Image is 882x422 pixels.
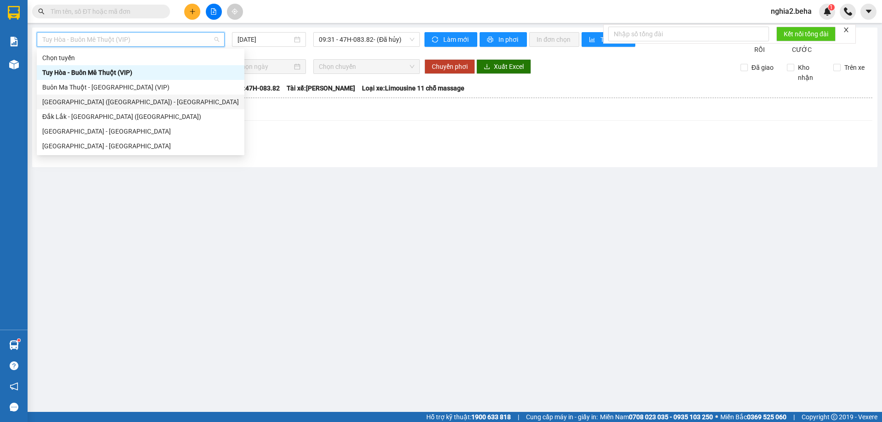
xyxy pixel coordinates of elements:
span: copyright [831,414,837,420]
input: 13/08/2025 [237,34,292,45]
div: Buôn Ma Thuột - [GEOGRAPHIC_DATA] (VIP) [42,82,239,92]
button: syncLàm mới [424,32,477,47]
span: 1 [830,4,833,11]
span: question-circle [10,361,18,370]
span: Chọn chuyến [319,60,414,73]
span: sync [432,36,440,44]
span: printer [487,36,495,44]
span: ⚪️ [715,415,718,419]
button: Chuyển phơi [424,59,475,74]
button: downloadXuất Excel [476,59,531,74]
strong: 0708 023 035 - 0935 103 250 [629,413,713,421]
span: | [793,412,795,422]
button: caret-down [860,4,876,20]
span: Miền Bắc [720,412,786,422]
span: caret-down [865,7,873,16]
div: [GEOGRAPHIC_DATA] ([GEOGRAPHIC_DATA]) - [GEOGRAPHIC_DATA] [42,97,239,107]
span: Số xe: 47H-083.82 [228,83,280,93]
div: Tuy Hòa - Buôn Mê Thuột (VIP) [37,65,244,80]
div: [GEOGRAPHIC_DATA] - [GEOGRAPHIC_DATA] [42,141,239,151]
span: Tài xế: [PERSON_NAME] [287,83,355,93]
span: plus [189,8,196,15]
span: message [10,403,18,411]
span: Kho nhận [794,62,826,83]
img: icon-new-feature [823,7,831,16]
div: Tuy Hòa - Buôn Mê Thuột (VIP) [42,68,239,78]
span: search [38,8,45,15]
span: Trên xe [841,62,868,73]
button: bar-chartThống kê [582,32,635,47]
span: Cung cấp máy in - giấy in: [526,412,598,422]
div: Phú Yên (SC) - Đắk Lắk [37,95,244,109]
div: Chọn tuyến [42,53,239,63]
span: Miền Nam [600,412,713,422]
button: In đơn chọn [529,32,579,47]
sup: 1 [17,339,20,342]
span: notification [10,382,18,391]
input: Tìm tên, số ĐT hoặc mã đơn [51,6,159,17]
span: Hỗ trợ kỹ thuật: [426,412,511,422]
div: Buôn Ma Thuột - Tuy Hòa (VIP) [37,80,244,95]
span: Đã giao [748,62,777,73]
span: close [843,27,849,33]
img: phone-icon [844,7,852,16]
img: warehouse-icon [9,340,19,350]
div: Đắk Lắk - Phú Yên (SC) [37,109,244,124]
div: Đắk Lắk - [GEOGRAPHIC_DATA] ([GEOGRAPHIC_DATA]) [42,112,239,122]
div: Phú Yên - Đắk Lắk [37,124,244,139]
button: printerIn phơi [480,32,527,47]
span: In phơi [498,34,520,45]
sup: 1 [828,4,835,11]
img: warehouse-icon [9,60,19,69]
button: file-add [206,4,222,20]
span: bar-chart [589,36,597,44]
input: Chọn ngày [237,62,292,72]
div: Chọn tuyến [37,51,244,65]
span: Tuy Hòa - Buôn Mê Thuột (VIP) [42,33,219,46]
span: aim [232,8,238,15]
span: Thời gian : - Nhân viên nhận hàng : [34,15,243,35]
span: Loại xe: Limousine 11 chỗ massage [362,83,464,93]
strong: 1900 633 818 [471,413,511,421]
button: Kết nối tổng đài [776,27,836,41]
span: | [518,412,519,422]
img: logo-vxr [8,6,20,20]
input: Nhập số tổng đài [608,27,769,41]
div: [GEOGRAPHIC_DATA] - [GEOGRAPHIC_DATA] [42,126,239,136]
span: Kết nối tổng đài [784,29,828,39]
span: nghia2.beha [763,6,819,17]
button: aim [227,4,243,20]
span: 07:52:07 [DATE] [80,15,146,25]
button: plus [184,4,200,20]
div: Đắk Lắk - Phú Yên [37,139,244,153]
span: [PERSON_NAME] [103,25,175,35]
span: Làm mới [443,34,470,45]
strong: 0369 525 060 [747,413,786,421]
img: solution-icon [9,37,19,46]
span: 09:31 - 47H-083.82 - (Đã hủy) [319,33,414,46]
span: file-add [210,8,217,15]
